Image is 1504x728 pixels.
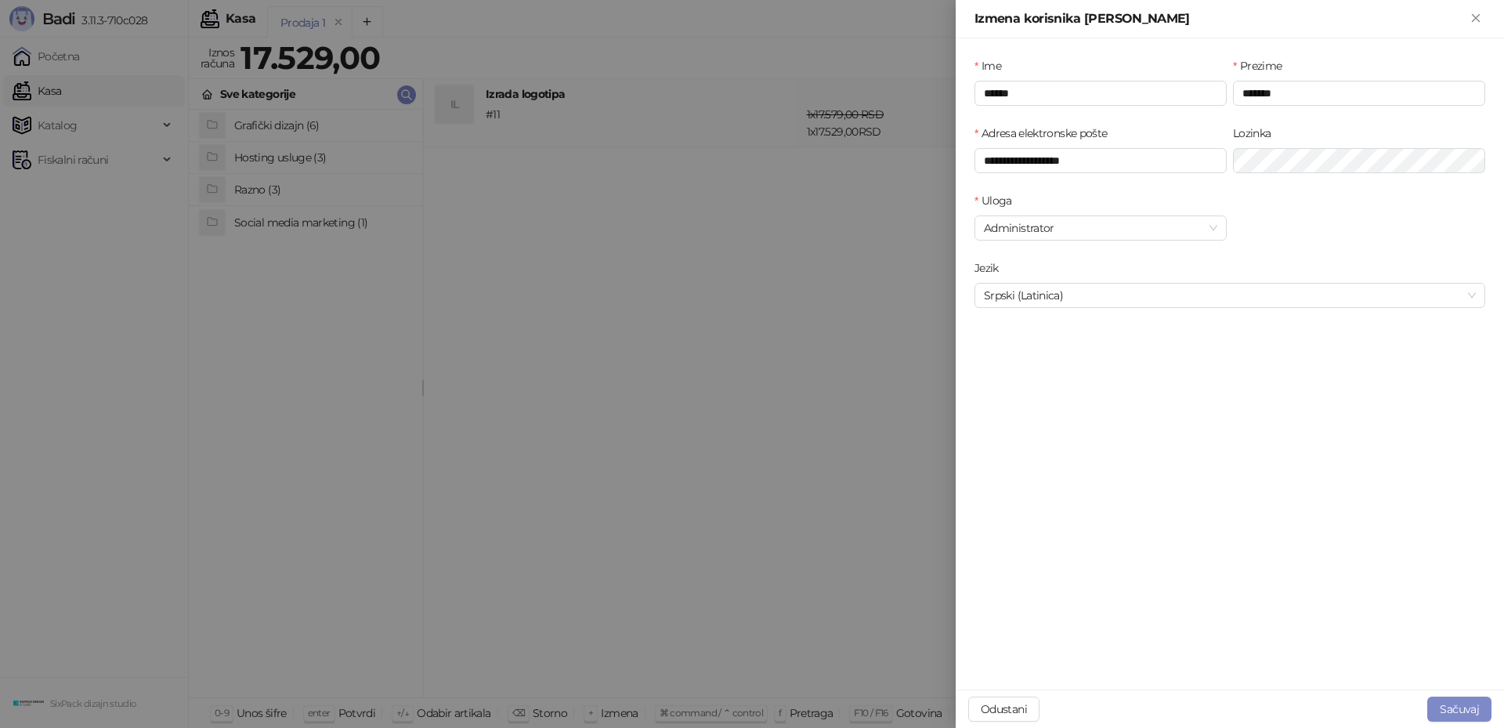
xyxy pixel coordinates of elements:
input: Prezime [1233,81,1485,106]
input: Lozinka [1233,148,1485,173]
input: Adresa elektronske pošte [974,148,1227,173]
div: Izmena korisnika [PERSON_NAME] [974,9,1466,28]
span: Srpski (Latinica) [984,284,1476,307]
label: Adresa elektronske pošte [974,125,1117,142]
label: Ime [974,57,1010,74]
button: Sačuvaj [1427,697,1491,722]
label: Uloga [974,192,1021,209]
button: Zatvori [1466,9,1485,28]
label: Jezik [974,259,1008,277]
label: Lozinka [1233,125,1281,142]
label: Prezime [1233,57,1292,74]
span: Administrator [984,216,1217,240]
input: Ime [974,81,1227,106]
button: Odustani [968,697,1039,722]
